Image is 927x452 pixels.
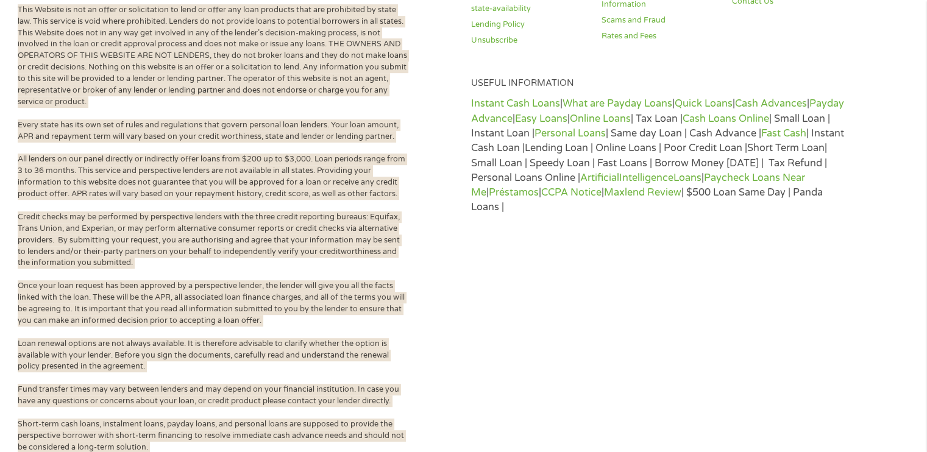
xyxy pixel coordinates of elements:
[471,96,847,214] p: | | | | | | | Tax Loan | | Small Loan | Instant Loan | | Same day Loan | Cash Advance | | Instant...
[471,172,805,199] a: Paycheck Loans Near Me
[18,119,409,143] p: Every state has its own set of rules and regulations that govern personal loan lenders. Your loan...
[602,15,717,26] a: Scams and Fraud
[18,384,409,407] p: Fund transfer times may vary between lenders and may depend on your financial institution. In cas...
[675,97,733,110] a: Quick Loans
[673,172,701,184] a: Loans
[604,186,681,199] a: Maxlend Review
[18,154,409,200] p: All lenders on our panel directly or indirectly offer loans from $200 up to $3,000. Loan periods ...
[735,97,807,110] a: Cash Advances
[602,30,717,42] a: Rates and Fees
[683,113,769,125] a: Cash Loans Online
[18,338,409,373] p: Loan renewal options are not always available. It is therefore advisable to clarify whether the o...
[570,113,631,125] a: Online Loans
[471,97,560,110] a: Instant Cash Loans
[563,97,672,110] a: What are Payday Loans
[580,172,619,184] a: Artificial
[471,3,587,15] a: state-availability
[18,280,409,327] p: Once your loan request has been approved by a perspective lender, the lender will give you all th...
[471,97,844,124] a: Payday Advance
[619,172,673,184] a: Intelligence
[471,19,587,30] a: Lending Policy
[761,127,806,139] a: Fast Cash
[535,127,606,139] a: Personal Loans
[541,186,602,199] a: CCPA Notice
[18,211,409,269] p: Credit checks may be performed by perspective lenders with the three credit reporting bureaus: Eq...
[489,186,539,199] a: Préstamos
[471,35,587,46] a: Unsubscribe
[18,4,409,108] p: This Website is not an offer or solicitation to lend or offer any loan products that are prohibit...
[515,113,567,125] a: Easy Loans
[471,78,847,90] h4: Useful Information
